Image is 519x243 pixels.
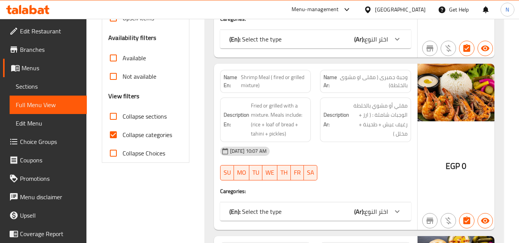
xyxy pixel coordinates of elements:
[3,225,87,243] a: Coverage Report
[220,187,411,195] h4: Caregories:
[224,110,249,129] strong: Description En:
[3,206,87,225] a: Upsell
[478,41,493,56] button: Available
[16,119,81,128] span: Edit Menu
[478,213,493,228] button: Available
[3,188,87,206] a: Menu disclaimer
[351,101,408,139] span: مقلي أو مشوي بالخلطة الوجبات شاملة : ( ارز + رغيف عيش + طحينة + مخلل )
[229,206,240,217] b: (En):
[422,41,438,56] button: Not branch specific item
[340,73,408,89] span: وجبة جمبرى ( مقلى او مشوى بالخلطة)
[10,114,87,132] a: Edit Menu
[229,35,282,44] p: Select the type
[304,165,317,180] button: SA
[418,64,494,121] img: Shrimp_Meal638916451210877398.jpg
[108,92,139,101] h3: View filters
[20,174,81,183] span: Promotions
[294,167,301,178] span: FR
[123,13,154,23] span: Upsell items
[441,41,456,56] button: Purchased item
[3,169,87,188] a: Promotions
[20,45,81,54] span: Branches
[323,73,340,89] strong: Name Ar:
[323,110,349,129] strong: Description Ar:
[229,33,240,45] b: (En):
[3,132,87,151] a: Choice Groups
[462,159,466,174] span: 0
[227,147,270,155] span: [DATE] 10:07 AM
[229,207,282,216] p: Select the type
[16,82,81,91] span: Sections
[422,213,438,228] button: Not branch specific item
[265,167,274,178] span: WE
[123,149,165,158] span: Collapse Choices
[307,167,314,178] span: SA
[220,202,411,221] div: (En): Select the type(Ar):اختر النوع
[220,165,234,180] button: SU
[108,33,156,42] h3: Availability filters
[20,155,81,165] span: Coupons
[3,22,87,40] a: Edit Restaurant
[224,73,241,89] strong: Name En:
[280,167,288,178] span: TH
[20,192,81,202] span: Menu disclaimer
[123,53,146,63] span: Available
[22,63,81,73] span: Menus
[459,213,474,228] button: Has choices
[10,77,87,96] a: Sections
[354,206,365,217] b: (Ar):
[277,165,291,180] button: TH
[506,5,509,14] span: N
[262,165,277,180] button: WE
[3,40,87,59] a: Branches
[251,101,308,139] span: Fried or grilled with a mixture. Meals include: (rice + loaf of bread + tahini + pickles)
[249,165,262,180] button: TU
[10,96,87,114] a: Full Menu View
[446,159,460,174] span: EGP
[20,26,81,36] span: Edit Restaurant
[123,112,167,121] span: Collapse sections
[3,151,87,169] a: Coupons
[234,165,249,180] button: MO
[224,167,231,178] span: SU
[220,30,411,48] div: (En): Select the type(Ar):اختر النوع
[241,73,307,89] span: Shrimp Meal ( fired or grilled mixture)
[459,41,474,56] button: Has choices
[237,167,246,178] span: MO
[291,165,304,180] button: FR
[20,137,81,146] span: Choice Groups
[123,130,172,139] span: Collapse categories
[20,211,81,220] span: Upsell
[375,5,426,14] div: [GEOGRAPHIC_DATA]
[123,72,156,81] span: Not available
[365,33,388,45] span: اختر النوع
[20,229,81,238] span: Coverage Report
[354,33,365,45] b: (Ar):
[365,206,388,217] span: اختر النوع
[16,100,81,109] span: Full Menu View
[220,15,411,23] h4: Caregories:
[3,59,87,77] a: Menus
[292,5,339,14] div: Menu-management
[252,167,259,178] span: TU
[441,213,456,228] button: Purchased item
